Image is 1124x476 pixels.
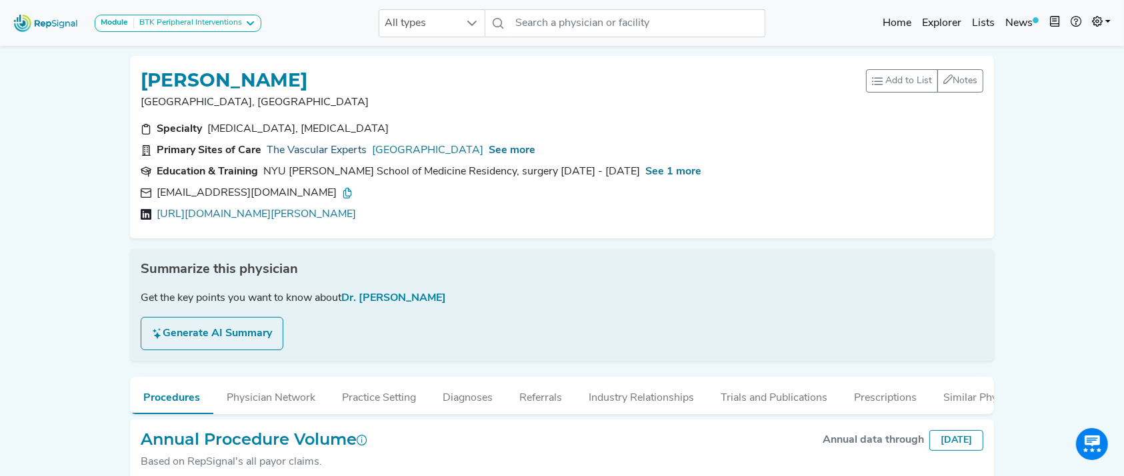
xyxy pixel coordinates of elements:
span: Dr. [PERSON_NAME] [341,293,446,304]
button: Physician Network [213,377,329,413]
div: Specialty [157,121,202,137]
button: Notes [937,69,983,93]
div: NYU Grossman School of Medicine Residency, surgery 2010 - 2015 [263,164,640,180]
button: Generate AI Summary [141,317,283,350]
h2: Annual Procedure Volume [141,430,367,449]
p: [GEOGRAPHIC_DATA], [GEOGRAPHIC_DATA] [141,95,866,111]
button: Industry Relationships [575,377,707,413]
span: Summarize this physician [141,260,298,280]
button: Intel Book [1044,10,1065,37]
button: Procedures [130,377,213,414]
div: Primary Sites of Care [157,142,261,158]
span: See 1 more [645,166,701,177]
a: Home [877,10,917,37]
a: [URL][DOMAIN_NAME][PERSON_NAME] [157,206,356,222]
button: Add to List [866,69,938,93]
button: Prescriptions [841,377,930,413]
div: BTK Peripheral Interventions [134,18,242,29]
div: [EMAIL_ADDRESS][DOMAIN_NAME] [157,185,353,201]
span: See more [489,145,535,156]
span: Add to List [885,74,932,88]
strong: Module [101,19,128,27]
button: Trials and Publications [707,377,841,413]
button: Similar Physicians [930,377,1043,413]
span: All types [379,10,459,37]
div: Based on RepSignal's all payor claims. [141,454,367,470]
button: ModuleBTK Peripheral Interventions [95,15,261,32]
div: Vascular Surgery, General Surgery [207,121,389,137]
button: Referrals [506,377,575,413]
div: [DATE] [929,430,983,451]
a: Lists [967,10,1000,37]
a: News [1000,10,1044,37]
button: Practice Setting [329,377,429,413]
a: [GEOGRAPHIC_DATA] [372,142,483,158]
div: toolbar [866,69,983,93]
input: Search a physician or facility [511,9,765,37]
a: The Vascular Experts [267,142,367,158]
button: Diagnoses [429,377,506,413]
div: Get the key points you want to know about [141,290,983,306]
div: Annual data through [823,432,924,448]
div: Education & Training [157,164,258,180]
span: Notes [953,76,977,86]
h1: [PERSON_NAME] [141,69,307,92]
a: Explorer [917,10,967,37]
